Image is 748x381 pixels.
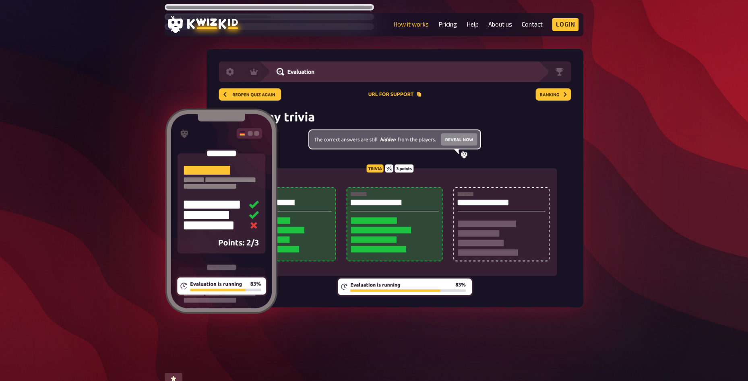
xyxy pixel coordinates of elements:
a: Pricing [438,21,457,28]
a: How it works [393,21,429,28]
a: Login [552,18,579,31]
a: About us [488,21,512,28]
a: Contact [522,21,543,28]
img: Player view [165,107,278,315]
a: Help [467,21,479,28]
img: Host view [207,49,583,307]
